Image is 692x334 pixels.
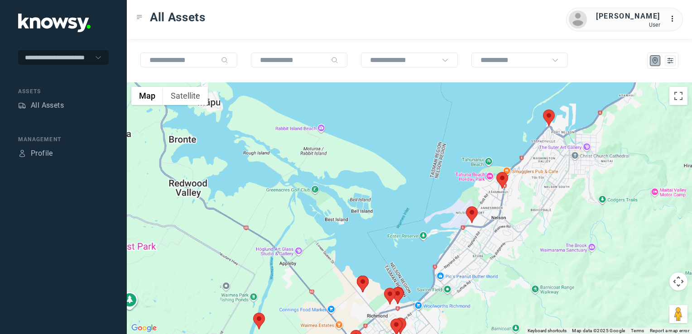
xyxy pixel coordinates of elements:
div: Profile [18,149,26,157]
div: Management [18,135,109,143]
a: Open this area in Google Maps (opens a new window) [129,322,159,334]
img: Google [129,322,159,334]
span: Map data ©2025 Google [572,328,625,333]
div: User [596,22,660,28]
div: Assets [18,87,109,95]
button: Show street map [131,87,163,105]
div: Search [221,57,228,64]
div: [PERSON_NAME] [596,11,660,22]
div: : [669,14,680,24]
button: Map camera controls [669,272,687,291]
div: Profile [31,148,53,159]
div: All Assets [31,100,64,111]
img: Application Logo [18,14,91,32]
button: Toggle fullscreen view [669,87,687,105]
a: AssetsAll Assets [18,100,64,111]
a: ProfileProfile [18,148,53,159]
button: Show satellite imagery [163,87,208,105]
a: Terms (opens in new tab) [631,328,644,333]
div: List [666,57,674,65]
div: Assets [18,101,26,110]
span: All Assets [150,9,206,25]
div: Toggle Menu [136,14,143,20]
div: Search [331,57,338,64]
a: Report a map error [650,328,689,333]
div: : [669,14,680,26]
div: Map [651,57,659,65]
button: Drag Pegman onto the map to open Street View [669,305,687,323]
tspan: ... [670,15,679,22]
button: Keyboard shortcuts [528,328,567,334]
img: avatar.png [569,10,587,29]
